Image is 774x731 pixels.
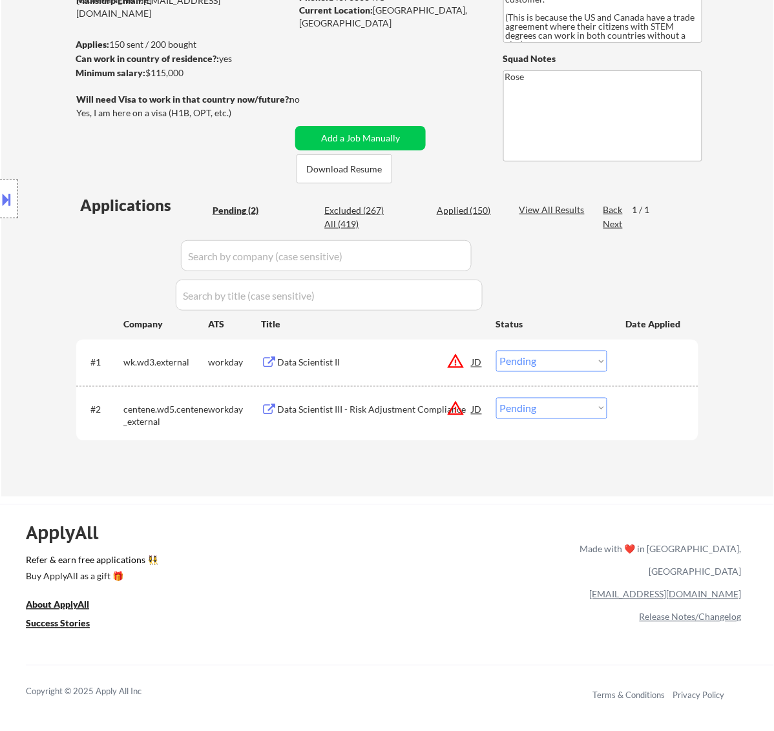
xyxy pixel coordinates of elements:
[26,618,90,629] u: Success Stories
[76,67,145,78] strong: Minimum salary:
[181,240,472,271] input: Search by company (case sensitive)
[26,599,89,610] u: About ApplyAll
[277,404,472,417] div: Data Scientist III - Risk Adjustment Compliance
[26,556,310,570] a: Refer & earn free applications 👯‍♀️
[76,67,291,79] div: $115,000
[297,154,392,183] button: Download Resume
[603,203,624,216] div: Back
[26,522,113,544] div: ApplyAll
[633,203,662,216] div: 1 / 1
[26,617,107,633] a: Success Stories
[289,93,326,106] div: no
[603,218,624,231] div: Next
[626,318,683,331] div: Date Applied
[295,126,426,150] button: Add a Job Manually
[324,218,389,231] div: All (419)
[299,4,482,29] div: [GEOGRAPHIC_DATA], [GEOGRAPHIC_DATA]
[590,589,742,600] a: [EMAIL_ADDRESS][DOMAIN_NAME]
[503,52,702,65] div: Squad Notes
[673,690,725,701] a: Privacy Policy
[26,572,155,581] div: Buy ApplyAll as a gift 🎁
[26,598,107,614] a: About ApplyAll
[76,39,109,50] strong: Applies:
[123,318,208,331] div: Company
[176,280,483,311] input: Search by title (case sensitive)
[471,351,484,374] div: JD
[208,318,261,331] div: ATS
[76,53,219,64] strong: Can work in country of residence?:
[76,52,287,65] div: yes
[593,690,665,701] a: Terms & Conditions
[471,398,484,421] div: JD
[213,204,277,217] div: Pending (2)
[496,312,607,335] div: Status
[277,356,472,369] div: Data Scientist II
[26,686,174,699] div: Copyright © 2025 Apply All Inc
[437,204,501,217] div: Applied (150)
[208,404,261,417] div: workday
[575,538,742,583] div: Made with ❤️ in [GEOGRAPHIC_DATA], [GEOGRAPHIC_DATA]
[76,38,291,51] div: 150 sent / 200 bought
[299,5,373,15] strong: Current Location:
[123,356,208,369] div: wk.wd3.external
[123,404,208,429] div: centene.wd5.centene_external
[261,318,484,331] div: Title
[446,400,465,418] button: warning_amber
[90,404,113,417] div: #2
[446,353,465,371] button: warning_amber
[90,356,113,369] div: #1
[208,356,261,369] div: workday
[26,570,155,586] a: Buy ApplyAll as a gift 🎁
[324,204,389,217] div: Excluded (267)
[519,203,589,216] div: View All Results
[640,612,742,623] a: Release Notes/Changelog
